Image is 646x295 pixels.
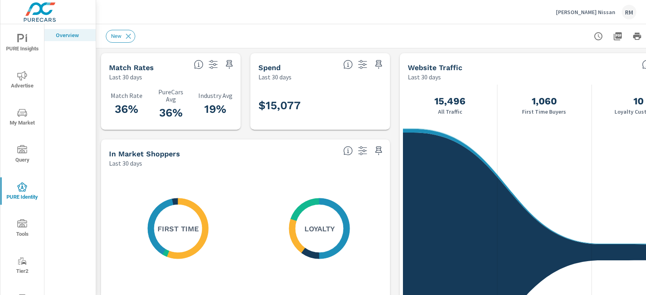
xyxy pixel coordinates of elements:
div: Overview [44,29,96,41]
span: Match rate: % of Identifiable Traffic. Pure Identity avg: Avg match rate of all PURE Identity cus... [194,60,203,69]
h5: In Market Shoppers [109,150,180,158]
p: Overview [56,31,89,39]
div: RM [622,5,636,19]
h5: First Time [157,224,199,233]
h3: 36% [153,106,188,120]
h3: 19% [198,102,233,116]
button: Print Report [629,28,645,44]
h3: $15,077 [258,99,301,112]
p: Industry Avg [198,92,233,99]
p: Last 30 days [408,72,441,82]
span: Save this to your personalized report [372,58,385,71]
button: "Export Report to PDF" [610,28,626,44]
h5: Spend [258,63,281,72]
p: Last 30 days [109,72,142,82]
span: New [106,33,126,39]
span: Save this to your personalized report [223,58,236,71]
span: PURE Insights [3,34,42,54]
span: Query [3,145,42,165]
span: Loyalty: Matched has purchased from the dealership before and has exhibited a preference through ... [343,146,353,156]
span: Total PureCars DigAdSpend. Data sourced directly from the Ad Platforms. Non-Purecars DigAd client... [343,60,353,69]
span: Tools [3,219,42,239]
p: Match Rate [109,92,144,99]
span: Tier2 [3,256,42,276]
span: My Market [3,108,42,128]
span: PURE Identity [3,182,42,202]
p: Last 30 days [109,158,142,168]
h5: Loyalty [304,224,335,233]
p: PureCars Avg [153,88,188,103]
p: [PERSON_NAME] Nissan [556,8,615,16]
p: Last 30 days [258,72,292,82]
div: New [106,30,135,43]
span: Advertise [3,71,42,91]
span: Save this to your personalized report [372,144,385,157]
h5: Match Rates [109,63,154,72]
h3: 36% [109,102,144,116]
h5: Website Traffic [408,63,462,72]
